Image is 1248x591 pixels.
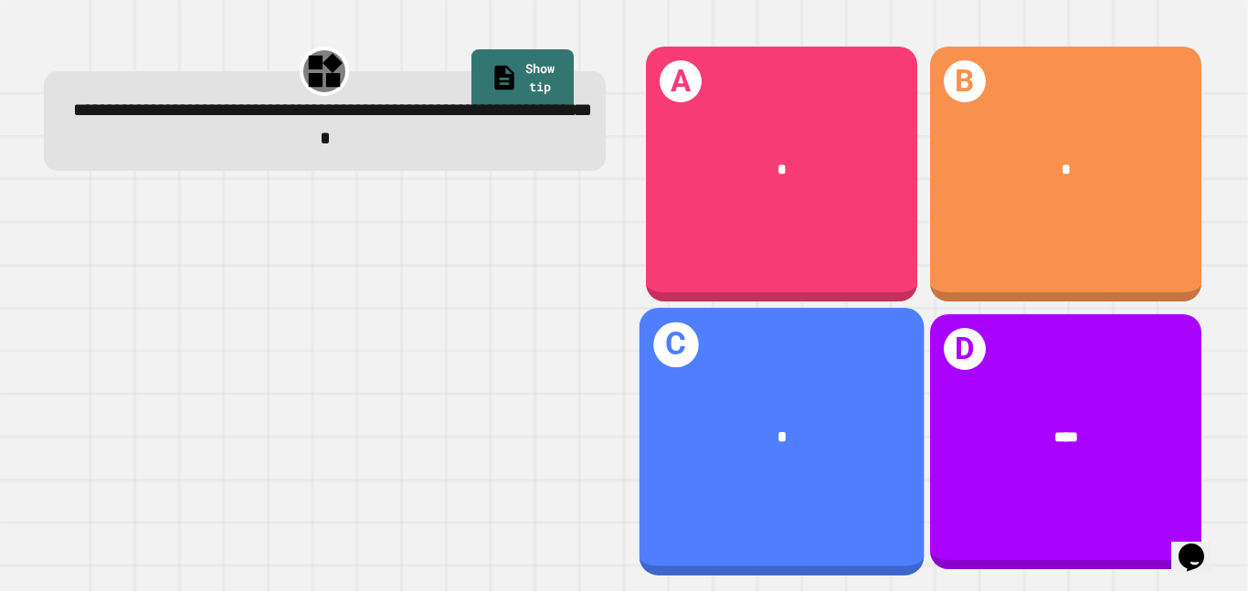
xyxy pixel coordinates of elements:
h1: A [660,60,703,103]
a: Show tip [471,49,574,111]
iframe: chat widget [1171,518,1230,573]
h1: D [944,328,987,371]
h1: B [944,60,987,103]
h1: C [653,322,698,367]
